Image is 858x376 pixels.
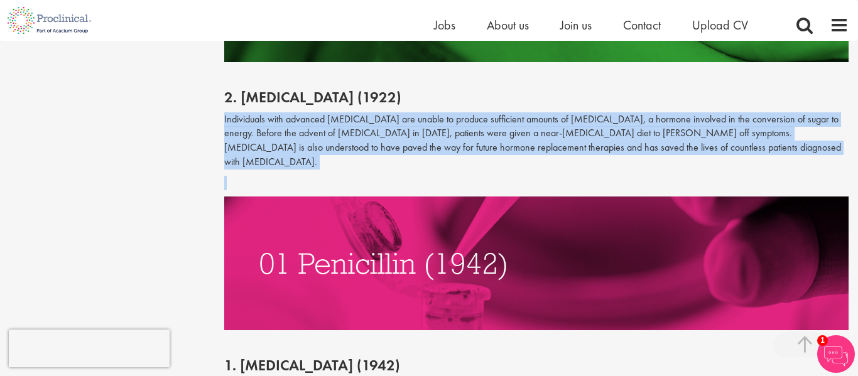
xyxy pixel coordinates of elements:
[224,89,849,105] h2: 2. [MEDICAL_DATA] (1922)
[224,196,849,330] img: PENICILLIN (1942)
[560,17,592,33] a: Join us
[623,17,661,33] a: Contact
[224,357,849,373] h2: 1. [MEDICAL_DATA] (1942)
[817,335,828,346] span: 1
[817,335,855,373] img: Chatbot
[692,17,748,33] a: Upload CV
[224,112,849,169] p: Individuals with advanced [MEDICAL_DATA] are unable to produce sufficient amounts of [MEDICAL_DAT...
[434,17,455,33] a: Jobs
[487,17,529,33] a: About us
[9,330,170,367] iframe: reCAPTCHA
